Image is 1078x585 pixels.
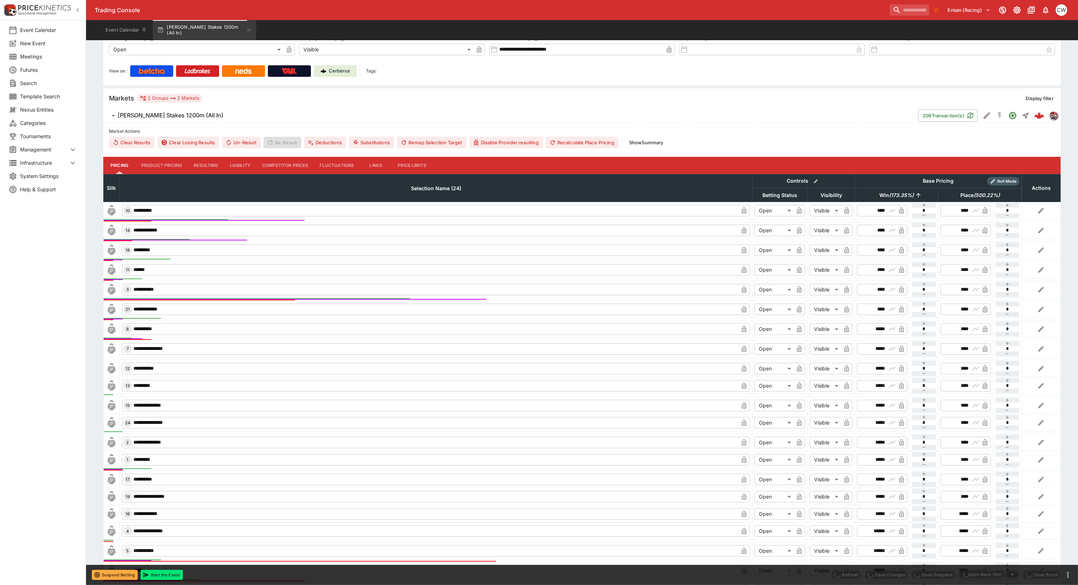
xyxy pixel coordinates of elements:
img: Neds [235,68,251,74]
span: Place(500.22%) [952,191,1008,200]
img: Sportsbook Management [18,12,57,15]
button: Display filter [1022,93,1058,104]
div: Visible [299,44,473,55]
button: SGM Disabled [993,109,1006,122]
img: blank-silk.png [106,284,117,295]
div: 2 Groups 2 Markets [140,94,199,103]
div: Open [755,343,794,355]
span: Futures [20,66,77,74]
img: TabNZ [282,68,297,74]
div: Open [755,225,794,236]
input: search [890,4,929,16]
div: Open [755,525,794,537]
button: [PERSON_NAME] Stakes 1200m (All In) [103,108,918,123]
button: Product Pricing [136,157,188,174]
div: Visible [810,545,841,557]
em: ( 173.35 %) [889,191,914,200]
div: Base Pricing [920,177,957,186]
span: 11 [124,267,131,272]
span: 16 [124,511,131,516]
div: Open [755,400,794,411]
span: Infrastructure [20,159,68,167]
span: 7 [125,346,130,351]
div: Visible [810,474,841,485]
button: Competitor Prices [256,157,314,174]
th: Actions [1022,174,1060,202]
img: blank-silk.png [106,508,117,520]
div: Open [755,545,794,557]
button: Event Calendar [101,20,151,40]
div: Open [755,363,794,374]
span: Selection Name (24) [403,184,469,193]
button: Notifications [1039,4,1052,17]
span: 24 [124,420,132,425]
img: blank-silk.png [106,380,117,392]
div: Visible [810,417,841,429]
a: 9ef7ec65-df1a-4980-92cc-6840aff4f902 [1032,108,1046,123]
img: blank-silk.png [106,323,117,335]
div: Open [755,491,794,502]
div: Christopher Winter [1056,4,1067,16]
img: logo-cerberus--red.svg [1034,111,1044,121]
button: Bulk edit [811,177,821,186]
button: Clear Losing Results [157,137,219,148]
span: Event Calendar [20,26,77,34]
div: Visible [810,284,841,295]
button: Edit Detail [980,109,993,122]
div: Open [755,508,794,520]
img: Cerberus [321,68,326,74]
img: blank-silk.png [106,205,117,216]
button: Documentation [1025,4,1038,17]
button: Links [360,157,392,174]
svg: Open [1008,111,1017,120]
div: Visible [810,205,841,216]
img: PriceKinetics Logo [2,3,16,17]
span: 15 [124,403,131,408]
img: PriceKinetics [18,5,71,10]
div: Visible [810,323,841,335]
div: Trading Console [95,6,887,14]
div: Visible [810,264,841,276]
span: 3 [125,287,131,292]
img: blank-silk.png [106,474,117,485]
span: Re-Result [264,137,301,148]
span: Template Search [20,93,77,100]
span: Win(173.35%) [871,191,922,200]
span: Categories [20,119,77,127]
img: Ladbrokes [184,68,211,74]
span: 8 [125,327,131,332]
div: Open [755,264,794,276]
span: Help & Support [20,186,77,193]
span: 10 [124,208,131,213]
button: Open [1006,109,1019,122]
img: pricekinetics [1050,112,1058,120]
span: Search [20,79,77,87]
span: Visibility [813,191,850,200]
div: Open [755,454,794,465]
div: Open [755,205,794,216]
span: Tournaments [20,132,77,140]
span: 17 [124,477,131,482]
span: New Event [20,39,77,47]
button: No Bookmarks [931,4,942,16]
div: Visible [810,244,841,256]
div: Open [755,417,794,429]
span: 12 [124,366,131,371]
span: 19 [124,494,131,499]
button: ShowSummary [625,137,668,148]
label: Market Actions [109,126,1055,137]
span: 2 [125,440,131,445]
img: blank-silk.png [106,545,117,557]
span: 18 [124,248,131,253]
div: Visible [810,525,841,537]
p: Cerberus [329,67,350,75]
span: Roll Mode [994,178,1020,184]
span: Meetings [20,53,77,60]
button: Recalculate Place Pricing [546,137,619,148]
button: Un-Result [222,137,260,148]
div: Open [109,44,283,55]
span: Management [20,146,68,153]
button: more [1064,571,1072,579]
div: Visible [810,225,841,236]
